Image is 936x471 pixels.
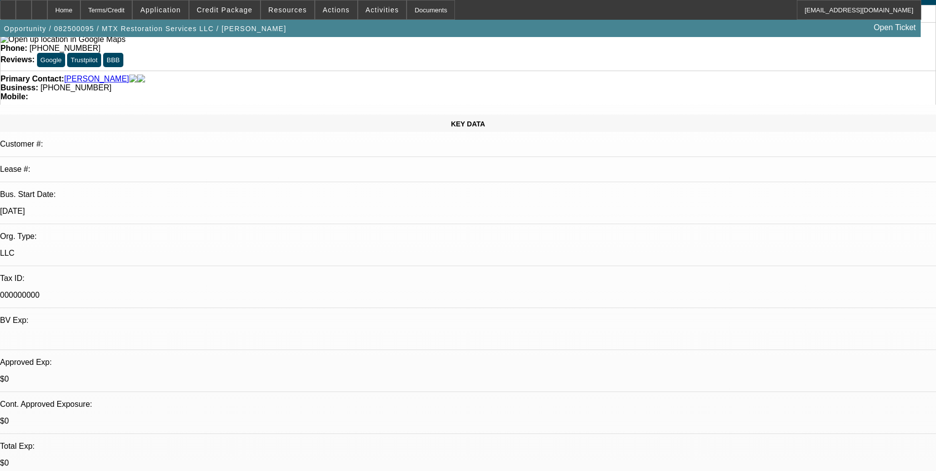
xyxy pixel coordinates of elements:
a: View Google Maps [0,35,125,43]
span: [PHONE_NUMBER] [40,83,112,92]
strong: Reviews: [0,55,35,64]
span: Opportunity / 082500095 / MTX Restoration Services LLC / [PERSON_NAME] [4,25,286,33]
button: Trustpilot [67,53,101,67]
strong: Business: [0,83,38,92]
button: Resources [261,0,314,19]
span: [PHONE_NUMBER] [30,44,101,52]
strong: Phone: [0,44,27,52]
span: Activities [366,6,399,14]
span: Resources [268,6,307,14]
strong: Primary Contact: [0,75,64,83]
a: [PERSON_NAME] [64,75,129,83]
button: BBB [103,53,123,67]
button: Activities [358,0,407,19]
span: KEY DATA [451,120,485,128]
span: Credit Package [197,6,253,14]
span: Application [140,6,181,14]
a: Open Ticket [870,19,920,36]
span: Actions [323,6,350,14]
img: linkedin-icon.png [137,75,145,83]
button: Application [133,0,188,19]
button: Actions [315,0,357,19]
button: Credit Package [189,0,260,19]
button: Google [37,53,65,67]
img: facebook-icon.png [129,75,137,83]
strong: Mobile: [0,92,28,101]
